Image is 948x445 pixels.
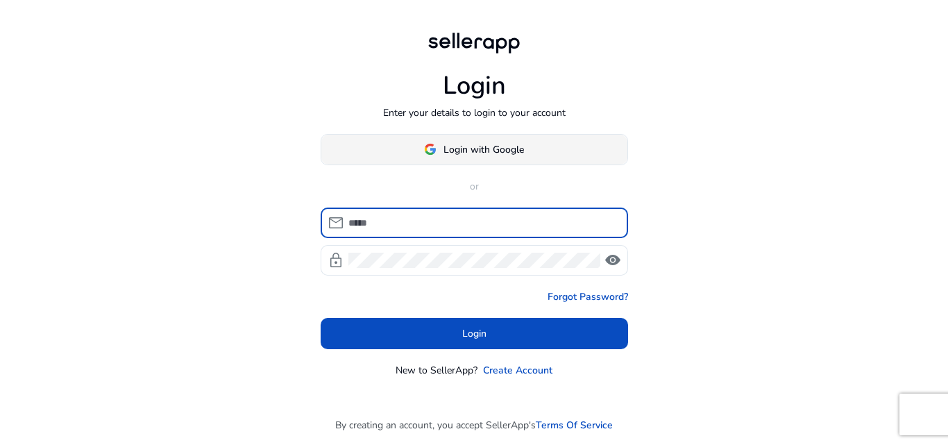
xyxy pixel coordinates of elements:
a: Terms Of Service [536,418,613,433]
p: Enter your details to login to your account [383,106,566,120]
img: google-logo.svg [424,143,437,156]
button: Login with Google [321,134,628,165]
button: Login [321,318,628,349]
a: Forgot Password? [548,289,628,304]
span: Login [462,326,486,341]
span: lock [328,252,344,269]
p: or [321,179,628,194]
span: Login with Google [443,142,524,157]
h1: Login [443,71,506,101]
p: New to SellerApp? [396,363,477,378]
span: visibility [604,252,621,269]
span: mail [328,215,344,231]
a: Create Account [483,363,552,378]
